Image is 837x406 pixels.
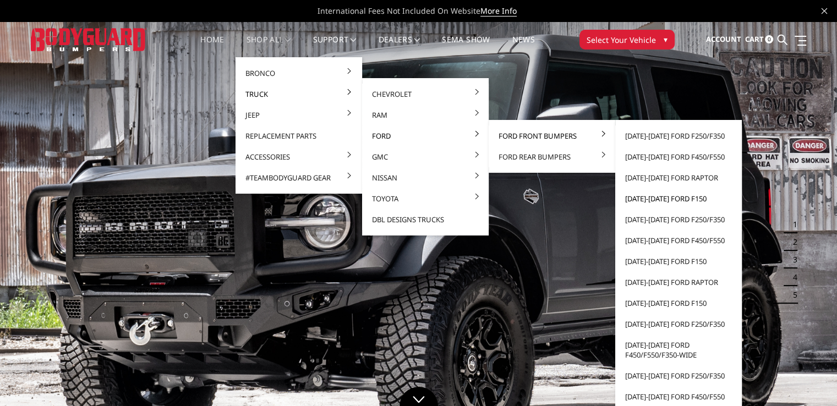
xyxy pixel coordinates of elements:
[366,188,484,209] a: Toyota
[493,125,611,146] a: Ford Front Bumpers
[786,233,797,251] button: 2 of 5
[620,272,737,293] a: [DATE]-[DATE] Ford Raptor
[620,251,737,272] a: [DATE]-[DATE] Ford F150
[705,34,741,44] span: Account
[400,387,438,406] a: Click to Down
[620,125,737,146] a: [DATE]-[DATE] Ford F250/F350
[786,286,797,304] button: 5 of 5
[366,105,484,125] a: Ram
[579,30,675,50] button: Select Your Vehicle
[240,146,358,167] a: Accessories
[240,105,358,125] a: Jeep
[240,63,358,84] a: Bronco
[366,146,484,167] a: GMC
[313,36,357,57] a: Support
[620,314,737,334] a: [DATE]-[DATE] Ford F250/F350
[587,34,656,46] span: Select Your Vehicle
[442,36,490,57] a: SEMA Show
[240,84,358,105] a: Truck
[493,146,611,167] a: Ford Rear Bumpers
[31,28,146,51] img: BODYGUARD BUMPERS
[620,188,737,209] a: [DATE]-[DATE] Ford F150
[705,25,741,54] a: Account
[366,125,484,146] a: Ford
[620,146,737,167] a: [DATE]-[DATE] Ford F450/F550
[620,293,737,314] a: [DATE]-[DATE] Ford F150
[620,209,737,230] a: [DATE]-[DATE] Ford F250/F350
[366,84,484,105] a: Chevrolet
[366,209,484,230] a: DBL Designs Trucks
[512,36,534,57] a: News
[765,35,773,43] span: 0
[379,36,420,57] a: Dealers
[786,216,797,233] button: 1 of 5
[620,230,737,251] a: [DATE]-[DATE] Ford F450/F550
[366,167,484,188] a: Nissan
[745,34,763,44] span: Cart
[200,36,224,57] a: Home
[620,334,737,365] a: [DATE]-[DATE] Ford F450/F550/F350-wide
[745,25,773,54] a: Cart 0
[247,36,291,57] a: shop all
[480,6,517,17] a: More Info
[786,268,797,286] button: 4 of 5
[786,251,797,268] button: 3 of 5
[240,167,358,188] a: #TeamBodyguard Gear
[620,365,737,386] a: [DATE]-[DATE] Ford F250/F350
[240,125,358,146] a: Replacement Parts
[664,34,668,45] span: ▾
[620,167,737,188] a: [DATE]-[DATE] Ford Raptor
